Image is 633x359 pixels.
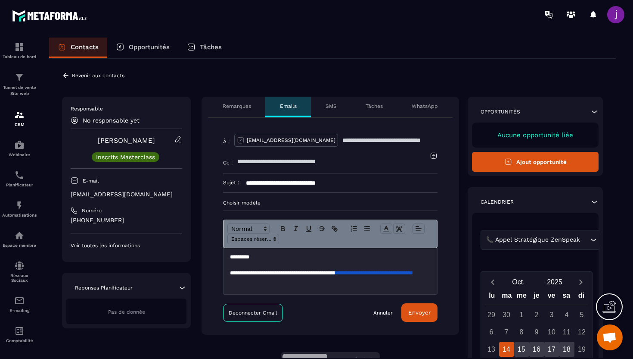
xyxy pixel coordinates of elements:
[14,140,25,150] img: automations
[178,38,230,58] a: Tâches
[2,243,37,248] p: Espace membre
[2,213,37,217] p: Automatisations
[223,179,239,186] p: Sujet :
[544,324,559,340] div: 10
[2,54,37,59] p: Tableau de bord
[2,254,37,289] a: social-networksocial-networkRéseaux Sociaux
[96,154,155,160] p: Inscrits Masterclass
[559,324,574,340] div: 11
[107,38,178,58] a: Opportunités
[75,284,133,291] p: Réponses Planificateur
[544,342,559,357] div: 17
[597,324,623,350] div: Ouvrir le chat
[326,103,337,110] p: SMS
[514,290,529,305] div: me
[2,133,37,164] a: automationsautomationsWebinaire
[366,103,383,110] p: Tâches
[500,274,537,290] button: Open months overlay
[72,72,124,79] p: Revenir aux contacts
[481,230,600,250] div: Search for option
[529,307,544,322] div: 2
[499,307,514,322] div: 30
[574,307,590,322] div: 5
[500,290,515,305] div: ma
[582,235,588,245] input: Search for option
[484,290,500,305] div: lu
[2,35,37,66] a: formationformationTableau de bord
[223,159,233,166] p: Cc :
[2,122,37,127] p: CRM
[108,309,145,315] span: Pas de donnée
[573,276,589,288] button: Next month
[529,290,544,305] div: je
[514,342,529,357] div: 15
[14,72,25,82] img: formation
[2,289,37,319] a: emailemailE-mailing
[223,199,438,206] p: Choisir modèle
[484,342,499,357] div: 13
[98,136,155,145] a: [PERSON_NAME]
[14,261,25,271] img: social-network
[82,207,102,214] p: Numéro
[223,138,230,145] p: À :
[529,324,544,340] div: 9
[223,304,283,322] a: Déconnecter Gmail
[2,273,37,283] p: Réseaux Sociaux
[574,290,589,305] div: di
[14,110,25,120] img: formation
[71,190,182,198] p: [EMAIL_ADDRESS][DOMAIN_NAME]
[129,43,170,51] p: Opportunités
[14,200,25,211] img: automations
[71,105,182,112] p: Responsable
[2,224,37,254] a: automationsautomationsEspace membre
[14,230,25,241] img: automations
[499,324,514,340] div: 7
[544,290,559,305] div: ve
[2,85,37,97] p: Tunnel de vente Site web
[247,137,335,144] p: [EMAIL_ADDRESS][DOMAIN_NAME]
[514,307,529,322] div: 1
[484,276,500,288] button: Previous month
[484,307,499,322] div: 29
[481,131,590,139] p: Aucune opportunité liée
[559,290,574,305] div: sa
[14,326,25,336] img: accountant
[2,103,37,133] a: formationformationCRM
[412,103,438,110] p: WhatsApp
[83,117,140,124] p: No responsable yet
[481,108,520,115] p: Opportunités
[2,194,37,224] a: automationsautomationsAutomatisations
[2,164,37,194] a: schedulerschedulerPlanificateur
[14,42,25,52] img: formation
[529,342,544,357] div: 16
[514,324,529,340] div: 8
[14,296,25,306] img: email
[574,342,590,357] div: 19
[401,303,438,322] button: Envoyer
[223,103,251,110] p: Remarques
[200,43,222,51] p: Tâches
[559,307,574,322] div: 4
[472,152,599,172] button: Ajout opportunité
[2,152,37,157] p: Webinaire
[71,43,99,51] p: Contacts
[49,38,107,58] a: Contacts
[2,319,37,350] a: accountantaccountantComptabilité
[2,183,37,187] p: Planificateur
[544,307,559,322] div: 3
[14,170,25,180] img: scheduler
[71,216,182,224] p: [PHONE_NUMBER]
[574,324,590,340] div: 12
[83,177,99,184] p: E-mail
[2,308,37,313] p: E-mailing
[12,8,90,24] img: logo
[71,242,182,249] p: Voir toutes les informations
[373,309,393,316] a: Annuler
[280,103,297,110] p: Emails
[559,342,574,357] div: 18
[484,235,582,245] span: 📞 Appel Stratégique ZenSpeak
[499,342,514,357] div: 14
[537,274,573,290] button: Open years overlay
[481,198,514,205] p: Calendrier
[2,66,37,103] a: formationformationTunnel de vente Site web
